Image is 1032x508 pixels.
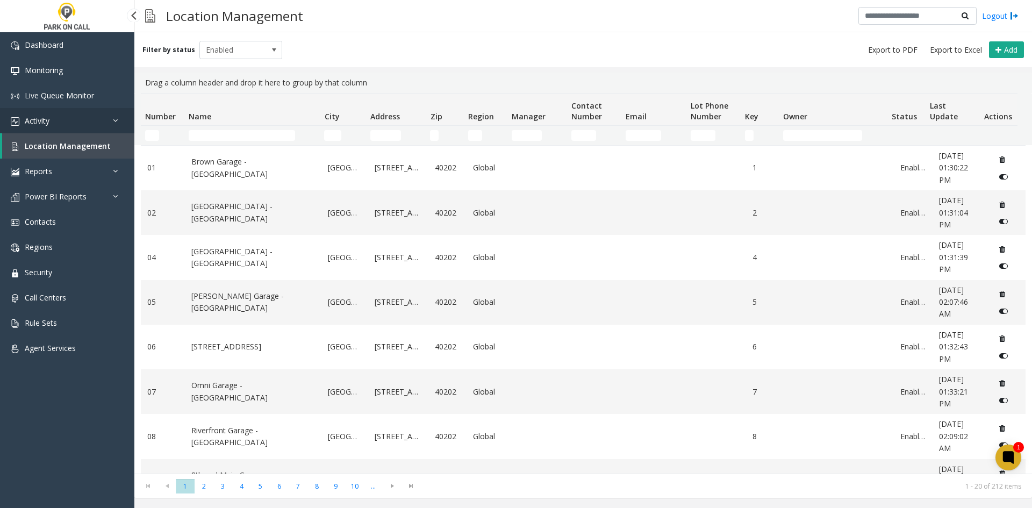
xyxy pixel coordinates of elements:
img: 'icon' [11,244,19,252]
span: Go to the next page [385,482,399,490]
span: Go to the last page [404,482,418,490]
a: 40202 [435,341,460,353]
span: Agent Services [25,343,76,353]
span: Owner [783,111,807,121]
a: [DATE] 01:31:04 PM [939,195,981,231]
a: 05 [147,296,178,308]
button: Delete [994,241,1011,258]
a: Enabled [900,162,926,174]
div: Drag a column header and drop it here to group by that column [141,73,1026,93]
span: [DATE] 01:31:04 PM [939,195,968,230]
td: Contact Number Filter [567,126,621,145]
button: Disable [994,437,1014,454]
span: Page 8 [307,479,326,493]
button: Add [989,41,1024,59]
span: Go to the next page [383,478,402,493]
span: Page 7 [289,479,307,493]
input: City Filter [324,130,341,141]
input: Zip Filter [430,130,439,141]
button: Delete [994,285,1011,303]
span: Page 1 [176,479,195,493]
a: 40202 [435,162,460,174]
a: 08 [147,431,178,442]
span: Zip [431,111,442,121]
kendo-pager-info: 1 - 20 of 212 items [427,482,1021,491]
button: Delete [994,151,1011,168]
a: 8th and Main Garage - [GEOGRAPHIC_DATA] [191,469,316,493]
a: Global [473,207,504,219]
input: Owner Filter [783,130,863,141]
span: Name [189,111,211,121]
a: Enabled [900,386,926,398]
a: [DATE] 01:31:39 PM [939,239,981,275]
a: [GEOGRAPHIC_DATA] - [GEOGRAPHIC_DATA] [191,246,316,270]
a: [DATE] 01:30:22 PM [939,150,981,186]
a: Global [473,296,504,308]
input: Region Filter [468,130,482,141]
button: Disable [994,392,1014,409]
a: [GEOGRAPHIC_DATA] - [GEOGRAPHIC_DATA] [191,201,316,225]
span: [DATE] 02:09:02 AM [939,419,968,453]
span: Live Queue Monitor [25,90,94,101]
a: [GEOGRAPHIC_DATA] [328,207,362,219]
button: Delete [994,196,1011,213]
span: [DATE] 01:31:39 PM [939,240,968,274]
span: Power BI Reports [25,191,87,202]
button: Export to Excel [926,42,986,58]
span: Contacts [25,217,56,227]
img: 'icon' [11,218,19,227]
span: Lot Phone Number [691,101,728,121]
a: 07 [147,386,178,398]
a: [STREET_ADDRESS] [375,386,422,398]
img: pageIcon [145,3,155,29]
span: Page 6 [270,479,289,493]
img: 'icon' [11,41,19,50]
input: Manager Filter [512,130,542,141]
input: Contact Number Filter [571,130,597,141]
a: 5 [752,296,778,308]
span: Rule Sets [25,318,57,328]
button: Disable [994,213,1014,230]
th: Actions [979,94,1017,126]
span: Region [468,111,494,121]
button: Disable [994,302,1014,319]
img: 'icon' [11,294,19,303]
span: Add [1004,45,1017,55]
span: Number [145,111,176,121]
a: Global [473,341,504,353]
a: Logout [982,10,1019,22]
a: [DATE] 01:32:43 PM [939,329,981,365]
a: Global [473,431,504,442]
td: Name Filter [184,126,320,145]
span: Email [626,111,647,121]
span: Security [25,267,52,277]
a: Enabled [900,341,926,353]
td: Region Filter [464,126,507,145]
span: Page 2 [195,479,213,493]
a: 1 [752,162,778,174]
a: [STREET_ADDRESS] [375,431,422,442]
img: 'icon' [11,67,19,75]
td: Manager Filter [507,126,567,145]
button: Disable [994,257,1014,275]
td: Actions Filter [979,126,1017,145]
a: 6 [752,341,778,353]
a: Location Management [2,133,134,159]
td: Zip Filter [426,126,464,145]
a: [STREET_ADDRESS] [375,296,422,308]
span: Regions [25,242,53,252]
span: [DATE] 01:33:05 PM [939,464,968,498]
img: 'icon' [11,193,19,202]
img: 'icon' [11,319,19,328]
a: [GEOGRAPHIC_DATA] [328,431,362,442]
a: [STREET_ADDRESS] [375,341,422,353]
img: logout [1010,10,1019,22]
a: 40202 [435,431,460,442]
button: Delete [994,330,1011,347]
a: Global [473,162,504,174]
td: Lot Phone Number Filter [686,126,741,145]
span: Export to Excel [930,45,982,55]
span: [DATE] 01:33:21 PM [939,374,968,409]
span: Manager [512,111,546,121]
td: Address Filter [366,126,426,145]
